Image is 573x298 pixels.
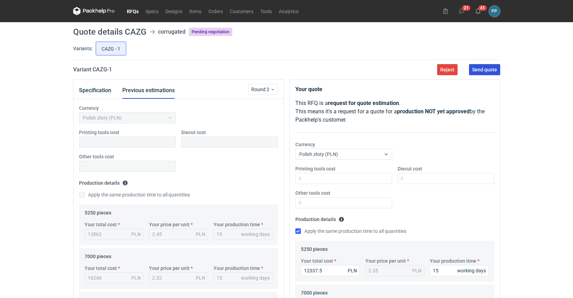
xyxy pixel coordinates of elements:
label: Your total cost [85,221,117,228]
button: Specification [79,82,111,99]
div: working days [241,274,270,281]
strong: request for quote estimation [328,100,399,106]
label: Your price per unit [149,221,190,228]
a: Orders [205,7,226,15]
label: Other tools cost [79,153,114,160]
legend: 5250 pieces [85,207,111,216]
label: Other tools cost [295,190,330,196]
button: 21 [456,6,467,17]
strong: Your quote [295,86,322,93]
div: PLN [348,267,357,274]
span: Send quote [472,67,497,72]
div: PLN [412,267,422,274]
span: Pending negotiation [189,28,232,36]
button: 41 [472,6,484,17]
h2: Variant CAZG - 1 [73,65,112,74]
a: Specs [142,7,162,15]
div: PLN [131,231,141,238]
label: Apply the same production time to all quantities [295,228,406,235]
strong: production NOT yet approved [397,108,470,115]
span: Reject [440,67,454,72]
a: Customers [226,7,257,15]
button: PP [489,6,500,17]
input: 0 [295,197,392,208]
label: Diecut cost [398,165,422,172]
label: Diecut cost [181,129,206,136]
div: corrugated [158,28,185,36]
label: Your production time [214,221,260,228]
span: Polish złoty (PLN) [299,151,338,157]
input: 0 [430,265,489,276]
legend: 7000 pieces [85,251,111,259]
legend: 7000 pieces [301,287,328,296]
label: Printing tools cost [295,165,336,172]
label: Variants: [73,45,93,52]
button: Previous estimations [122,82,175,99]
div: PLN [196,231,205,238]
h1: Quote details CAZG [73,28,146,36]
label: Your total cost [85,265,117,272]
label: Your production time [430,257,476,264]
label: Your total cost [301,257,333,264]
p: This RFQ is a . This means it's a request for a quote for a by the Packhelp's customer. [295,99,494,124]
span: Round 2 [251,86,270,93]
a: Analytics [275,7,302,15]
label: Your price per unit [149,265,190,272]
button: Reject [437,64,458,75]
label: Apply the same production time to all quantities [79,191,190,198]
label: Currency [295,141,315,148]
input: 0 [295,173,392,184]
input: 0 [398,173,494,184]
svg: Packhelp Pro [73,7,115,15]
legend: Production details [295,214,344,222]
legend: Production details [79,177,128,186]
a: RFQs [123,7,142,15]
label: CAZG - 1 [96,42,126,55]
button: Send quote [469,64,500,75]
div: working days [457,267,486,274]
input: 0 [301,265,360,276]
a: Designs [162,7,186,15]
label: Your production time [214,265,260,272]
label: Currency [79,105,99,112]
div: Paweł Puch [489,6,500,17]
label: Your price per unit [365,257,406,264]
legend: 5250 pieces [301,244,328,252]
a: Items [186,7,205,15]
div: working days [241,231,270,238]
div: PLN [196,274,205,281]
div: PLN [131,274,141,281]
a: Tools [257,7,275,15]
label: Printing tools cost [79,129,119,136]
